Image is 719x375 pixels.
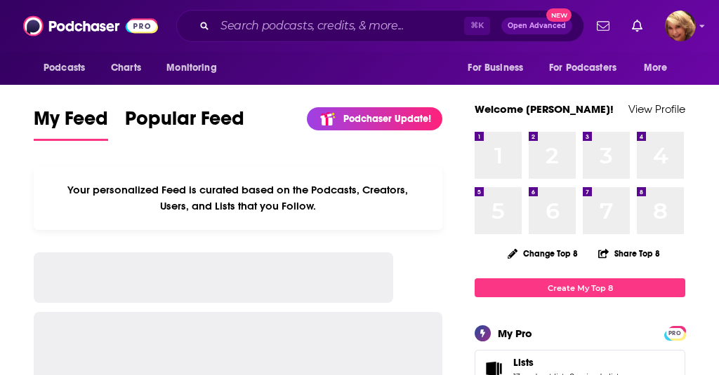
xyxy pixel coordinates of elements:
span: Charts [111,58,141,78]
button: Open AdvancedNew [501,18,572,34]
button: open menu [634,55,685,81]
div: Search podcasts, credits, & more... [176,10,584,42]
a: Show notifications dropdown [591,14,615,38]
span: Lists [513,356,534,369]
img: Podchaser - Follow, Share and Rate Podcasts [23,13,158,39]
span: PRO [666,328,683,339]
span: More [644,58,668,78]
span: New [546,8,572,22]
span: Popular Feed [125,107,244,139]
span: ⌘ K [464,17,490,35]
a: Popular Feed [125,107,244,141]
span: For Podcasters [549,58,616,78]
span: Monitoring [166,58,216,78]
a: My Feed [34,107,108,141]
div: My Pro [498,327,532,340]
button: Show profile menu [665,11,696,41]
a: PRO [666,327,683,338]
a: Show notifications dropdown [626,14,648,38]
span: Podcasts [44,58,85,78]
button: open menu [157,55,235,81]
button: open menu [458,55,541,81]
span: Logged in as SuzNiles [665,11,696,41]
span: Open Advanced [508,22,566,29]
a: Lists [513,356,623,369]
div: Your personalized Feed is curated based on the Podcasts, Creators, Users, and Lists that you Follow. [34,166,442,230]
p: Podchaser Update! [343,113,431,125]
a: Create My Top 8 [475,278,685,297]
button: Share Top 8 [598,240,661,267]
input: Search podcasts, credits, & more... [215,15,464,37]
button: open menu [34,55,103,81]
img: User Profile [665,11,696,41]
span: For Business [468,58,523,78]
span: My Feed [34,107,108,139]
button: open menu [540,55,637,81]
a: Welcome [PERSON_NAME]! [475,102,614,116]
a: View Profile [628,102,685,116]
a: Charts [102,55,150,81]
button: Change Top 8 [499,245,586,262]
